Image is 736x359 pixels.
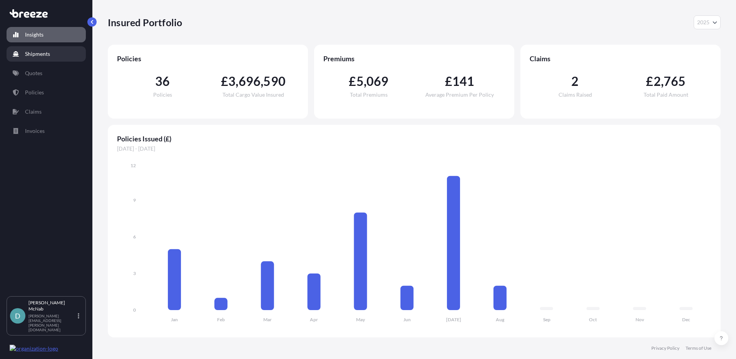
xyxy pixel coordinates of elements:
tspan: 9 [133,197,136,203]
p: Policies [25,89,44,96]
span: Policies Issued (£) [117,134,711,143]
tspan: 0 [133,307,136,313]
tspan: Dec [682,317,690,322]
span: Average Premium Per Policy [425,92,494,97]
span: Claims [530,54,711,63]
span: 2 [654,75,661,87]
span: Total Premiums [350,92,388,97]
tspan: Jan [171,317,178,322]
tspan: May [356,317,365,322]
span: , [261,75,263,87]
a: Claims [7,104,86,119]
span: 3 [228,75,236,87]
a: Insights [7,27,86,42]
p: Invoices [25,127,45,135]
span: 36 [155,75,170,87]
span: Premiums [323,54,505,63]
p: Quotes [25,69,42,77]
span: £ [646,75,653,87]
span: 765 [664,75,686,87]
a: Quotes [7,65,86,81]
button: Year Selector [694,15,721,29]
span: 696 [239,75,261,87]
tspan: Nov [636,317,644,322]
span: 141 [452,75,475,87]
span: Policies [117,54,299,63]
a: Terms of Use [686,345,711,351]
span: 590 [263,75,286,87]
img: organization-logo [10,345,58,352]
a: Shipments [7,46,86,62]
span: D [15,312,20,320]
span: Policies [153,92,172,97]
tspan: Apr [310,317,318,322]
span: Total Cargo Value Insured [222,92,284,97]
a: Privacy Policy [651,345,679,351]
p: Insights [25,31,43,39]
p: Claims [25,108,42,116]
p: Insured Portfolio [108,16,182,29]
span: , [236,75,238,87]
tspan: Oct [589,317,597,322]
span: , [364,75,366,87]
span: , [661,75,664,87]
span: [DATE] - [DATE] [117,145,711,153]
span: 5 [356,75,364,87]
tspan: 6 [133,234,136,240]
a: Invoices [7,123,86,139]
tspan: Aug [496,317,505,322]
tspan: 3 [133,270,136,276]
span: £ [445,75,452,87]
span: 2 [571,75,579,87]
tspan: Feb [217,317,225,322]
tspan: Sep [543,317,550,322]
span: Total Paid Amount [644,92,688,97]
a: Policies [7,85,86,100]
span: Claims Raised [559,92,592,97]
tspan: 12 [130,163,136,168]
p: Shipments [25,50,50,58]
p: [PERSON_NAME] McNab [28,300,76,312]
span: £ [221,75,228,87]
tspan: Jun [403,317,411,322]
p: [PERSON_NAME][EMAIL_ADDRESS][PERSON_NAME][DOMAIN_NAME] [28,314,76,332]
tspan: Mar [263,317,272,322]
tspan: [DATE] [446,317,461,322]
span: £ [349,75,356,87]
span: 069 [366,75,389,87]
span: 2025 [697,18,709,26]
